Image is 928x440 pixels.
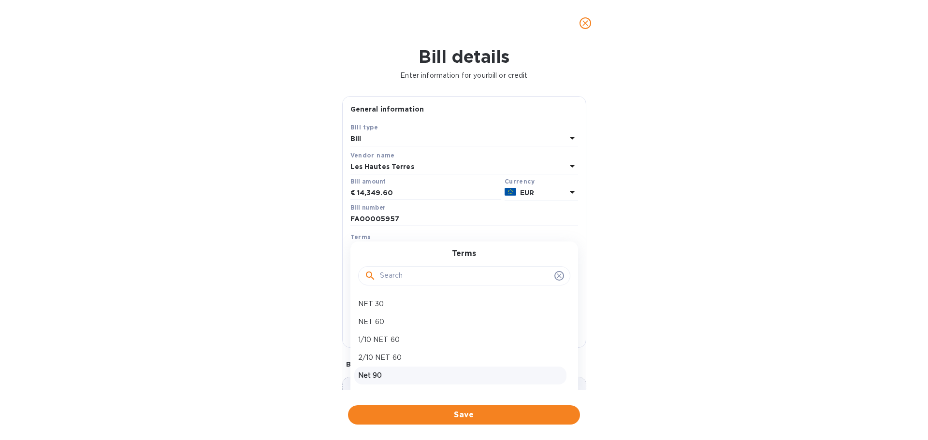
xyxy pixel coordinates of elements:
b: Vendor name [350,152,395,159]
h1: Bill details [8,46,920,67]
b: Les Hautes Terres [350,163,414,170]
p: Net 90 [358,370,563,381]
b: General information [350,105,424,113]
div: € [350,186,357,200]
button: close [574,12,597,35]
b: EUR [520,189,534,197]
p: 2/10 NET 60 [358,353,563,363]
p: Enter information for your bill or credit [8,71,920,81]
b: Bill type [350,124,378,131]
span: Save [356,409,572,421]
b: Currency [505,178,535,185]
input: Search [380,269,551,283]
p: Bill image [346,359,582,369]
p: Select terms [350,244,394,254]
p: NET 60 [358,317,563,327]
b: Terms [350,233,371,241]
p: 1/10 NET 60 [358,335,563,345]
input: Enter bill number [350,212,578,227]
button: Save [348,405,580,425]
label: Bill number [350,205,385,211]
label: Bill amount [350,179,385,185]
b: Bill [350,135,362,142]
input: € Enter bill amount [357,186,501,200]
h3: Terms [452,249,476,258]
p: NET 30 [358,299,563,309]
